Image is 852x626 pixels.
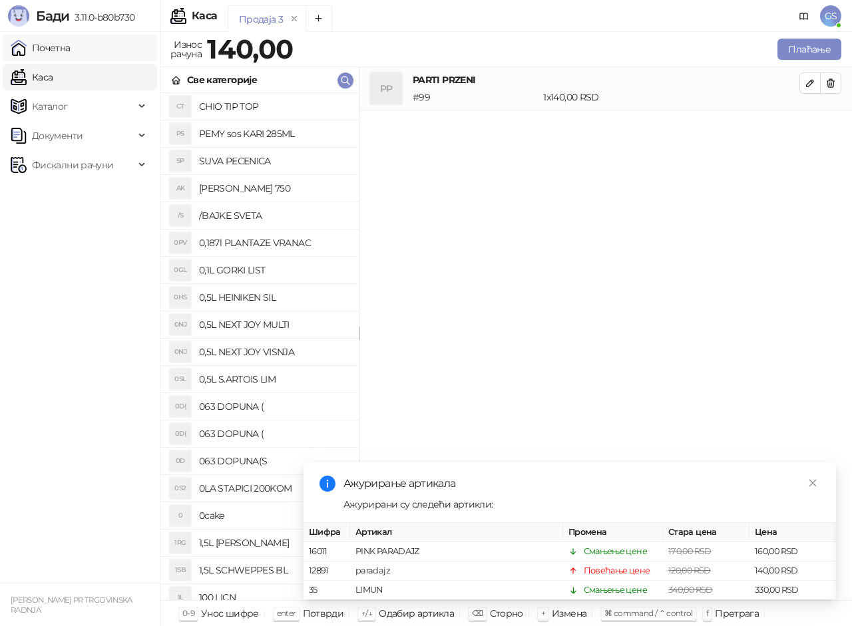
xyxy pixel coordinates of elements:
[584,583,647,597] div: Смањење цене
[552,605,586,622] div: Измена
[540,90,802,104] div: 1 x 140,00 RSD
[199,314,348,335] h4: 0,5L NEXT JOY MULTI
[168,36,204,63] div: Износ рачуна
[239,12,283,27] div: Продаја 3
[170,232,191,253] div: 0PV
[490,605,523,622] div: Сторно
[170,123,191,144] div: PS
[706,608,708,618] span: f
[187,73,257,87] div: Све категорије
[199,259,348,281] h4: 0,1L GORKI LIST
[170,369,191,390] div: 0SL
[350,561,563,581] td: paradajz
[182,608,194,618] span: 0-9
[303,605,344,622] div: Потврди
[199,369,348,390] h4: 0,5L S.ARTOIS LIM
[370,73,402,104] div: PP
[668,565,711,575] span: 120,00 RSD
[170,478,191,499] div: 0S2
[584,545,647,558] div: Смањење цене
[192,11,217,21] div: Каса
[170,314,191,335] div: 0NJ
[343,476,820,492] div: Ажурирање артикала
[343,497,820,512] div: Ажурирани су следећи артикли:
[170,178,191,199] div: AK
[32,152,113,178] span: Фискални рачуни
[749,581,836,600] td: 330,00 RSD
[207,33,293,65] strong: 140,00
[199,396,348,417] h4: 063 DOPUNA (
[668,585,713,595] span: 340,00 RSD
[32,122,83,149] span: Документи
[11,35,71,61] a: Почетна
[805,476,820,490] a: Close
[413,73,799,87] h4: PARTI PRZENI
[304,581,350,600] td: 35
[170,396,191,417] div: 0D(
[69,11,134,23] span: 3.11.0-b80b730
[199,587,348,608] h4: 100 LICN
[199,478,348,499] h4: 0LA STAPICI 200KOM
[32,93,68,120] span: Каталог
[199,423,348,444] h4: 063 DOPUNA (
[749,561,836,581] td: 140,00 RSD
[199,96,348,117] h4: CHIO TIP TOP
[170,205,191,226] div: /S
[199,505,348,526] h4: 0cake
[410,90,540,104] div: # 99
[199,123,348,144] h4: PEMY sos KARI 285ML
[170,450,191,472] div: 0D
[350,542,563,561] td: PINK PARADAJZ
[11,64,53,90] a: Каса
[199,232,348,253] h4: 0,187l PLANTAZE VRANAC
[199,532,348,553] h4: 1,5L [PERSON_NAME]
[541,608,545,618] span: +
[361,608,372,618] span: ↑/↓
[715,605,759,622] div: Претрага
[808,478,817,488] span: close
[170,287,191,308] div: 0HS
[199,287,348,308] h4: 0,5L HEINIKEN SIL
[36,8,69,24] span: Бади
[304,561,350,581] td: 12891
[170,587,191,608] div: 1L
[170,532,191,553] div: 1RG
[319,476,335,492] span: info-circle
[199,150,348,172] h4: SUVA PECENICA
[304,542,350,561] td: 16011
[472,608,483,618] span: ⌫
[584,564,650,577] div: Повећање цене
[749,542,836,561] td: 160,00 RSD
[201,605,259,622] div: Унос шифре
[199,205,348,226] h4: /BAJKE SVETA
[350,523,563,542] th: Артикал
[199,450,348,472] h4: 063 DOPUNA(S
[170,96,191,117] div: CT
[777,39,841,60] button: Плаћање
[668,546,712,556] span: 170,00 RSD
[199,341,348,363] h4: 0,5L NEXT JOY VISNJA
[277,608,296,618] span: enter
[199,178,348,199] h4: [PERSON_NAME] 750
[170,150,191,172] div: SP
[160,93,359,600] div: grid
[793,5,815,27] a: Документација
[304,523,350,542] th: Шифра
[820,5,841,27] span: GS
[286,13,303,25] button: remove
[563,523,663,542] th: Промена
[379,605,454,622] div: Одабир артикла
[170,559,191,581] div: 1SB
[11,595,132,615] small: [PERSON_NAME] PR TRGOVINSKA RADNJA
[199,559,348,581] h4: 1,5L SCHWEPPES BL
[8,5,29,27] img: Logo
[306,5,332,32] button: Add tab
[663,523,749,542] th: Стара цена
[604,608,693,618] span: ⌘ command / ⌃ control
[350,581,563,600] td: LIMUN
[170,505,191,526] div: 0
[170,341,191,363] div: 0NJ
[170,259,191,281] div: 0GL
[170,423,191,444] div: 0D(
[749,523,836,542] th: Цена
